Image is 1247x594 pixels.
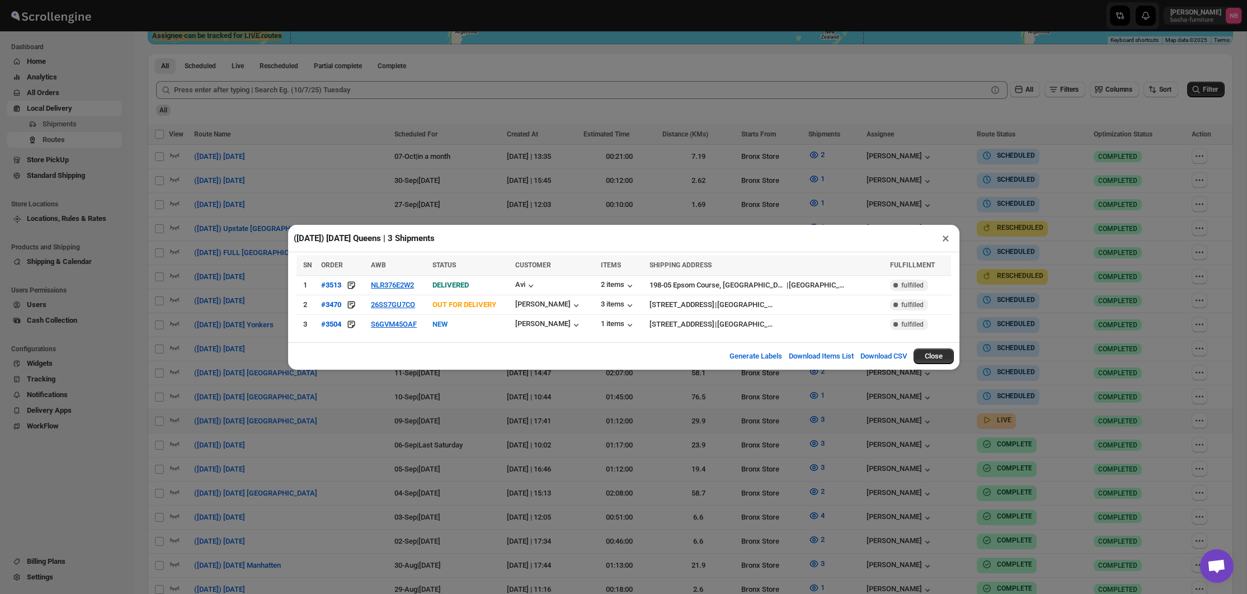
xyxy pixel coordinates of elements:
span: fulfilled [901,281,924,290]
div: #3504 [321,320,341,328]
span: ORDER [321,261,343,269]
span: SHIPPING ADDRESS [650,261,712,269]
button: 26SS7GU7CO [371,300,415,309]
span: DELIVERED [432,281,469,289]
button: Close [914,348,954,364]
button: NLR376E2W2 [371,281,414,289]
button: × [938,230,954,246]
button: Download Items List [782,345,860,367]
div: [STREET_ADDRESS] [650,319,714,330]
button: Download CSV [854,345,914,367]
td: 3 [297,314,318,334]
span: CUSTOMER [515,261,551,269]
div: #3513 [321,281,341,289]
button: #3504 [321,319,341,330]
button: S6GVM45OAF [371,320,417,328]
button: [PERSON_NAME] [515,300,582,311]
span: AWB [371,261,386,269]
span: FULFILLMENT [890,261,935,269]
span: ITEMS [601,261,621,269]
span: NEW [432,320,448,328]
div: [STREET_ADDRESS] [650,299,714,310]
span: STATUS [432,261,456,269]
td: 2 [297,295,318,314]
span: SN [303,261,312,269]
button: 2 items [601,280,636,291]
button: #3513 [321,280,341,291]
div: [GEOGRAPHIC_DATA] [717,319,777,330]
a: Open chat [1200,549,1234,583]
div: #3470 [321,300,341,309]
div: | [650,319,883,330]
span: OUT FOR DELIVERY [432,300,496,309]
button: 1 items [601,319,636,331]
div: 198-05 Epsom Course, [GEOGRAPHIC_DATA], NY 11423, [GEOGRAPHIC_DATA] [650,280,786,291]
button: 3 items [601,300,636,311]
span: fulfilled [901,300,924,309]
button: Generate Labels [723,345,789,367]
td: 1 [297,275,318,295]
h2: ([DATE]) [DATE] Queens | 3 Shipments [294,233,435,244]
div: | [650,299,883,310]
button: #3470 [321,299,341,310]
div: [GEOGRAPHIC_DATA] [789,280,848,291]
div: [GEOGRAPHIC_DATA] [717,299,777,310]
button: [PERSON_NAME] [515,319,582,331]
div: | [650,280,883,291]
button: Avi [515,280,537,291]
span: fulfilled [901,320,924,329]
